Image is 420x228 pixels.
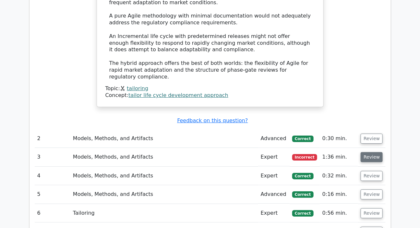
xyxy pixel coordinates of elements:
[361,208,383,218] button: Review
[70,129,258,148] td: Models, Methods, and Artifacts
[127,85,148,91] a: tailoring
[70,185,258,204] td: Models, Methods, and Artifacts
[258,204,290,222] td: Expert
[292,136,313,142] span: Correct
[292,191,313,198] span: Correct
[35,185,70,204] td: 5
[292,210,313,217] span: Correct
[105,85,315,92] div: Topic:
[105,92,315,99] div: Concept:
[361,171,383,181] button: Review
[320,148,358,166] td: 1:36 min.
[361,134,383,144] button: Review
[35,148,70,166] td: 3
[320,185,358,204] td: 0:16 min.
[258,129,290,148] td: Advanced
[258,185,290,204] td: Advanced
[258,167,290,185] td: Expert
[35,204,70,222] td: 6
[320,167,358,185] td: 0:32 min.
[361,152,383,162] button: Review
[35,129,70,148] td: 2
[35,167,70,185] td: 4
[70,204,258,222] td: Tailoring
[361,189,383,199] button: Review
[258,148,290,166] td: Expert
[292,173,313,179] span: Correct
[320,129,358,148] td: 0:30 min.
[128,92,228,98] a: tailor life cycle development approach
[320,204,358,222] td: 0:56 min.
[177,117,248,124] a: Feedback on this question?
[70,148,258,166] td: Models, Methods, and Artifacts
[292,154,317,161] span: Incorrect
[70,167,258,185] td: Models, Methods, and Artifacts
